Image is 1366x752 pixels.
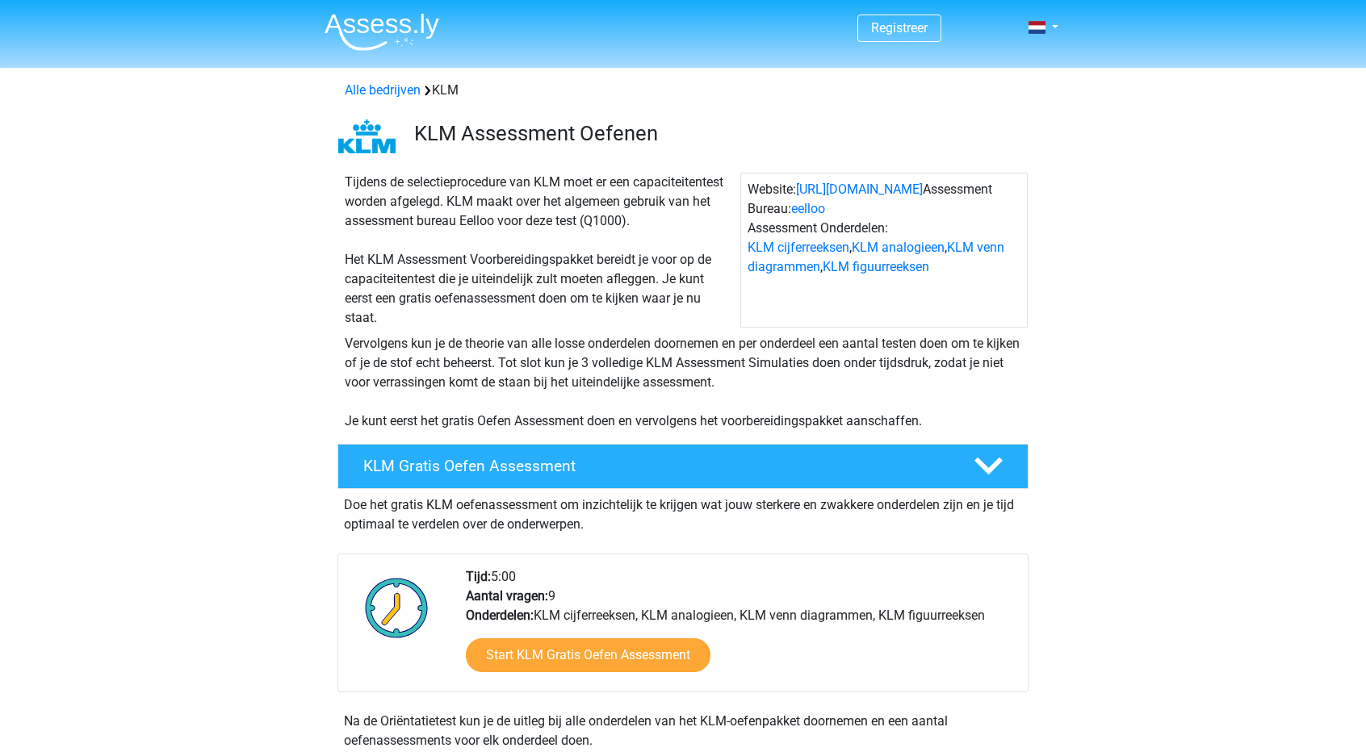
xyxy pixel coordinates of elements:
div: 5:00 9 KLM cijferreeksen, KLM analogieen, KLM venn diagrammen, KLM figuurreeksen [454,567,1027,691]
a: eelloo [791,201,825,216]
b: Tijd: [466,569,491,584]
a: [URL][DOMAIN_NAME] [796,182,923,197]
a: Start KLM Gratis Oefen Assessment [466,638,710,672]
a: KLM analogieen [852,240,945,255]
img: Assessly [325,13,439,51]
div: KLM [338,81,1028,100]
div: Website: Assessment Bureau: Assessment Onderdelen: , , , [740,173,1028,328]
div: Tijdens de selectieprocedure van KLM moet er een capaciteitentest worden afgelegd. KLM maakt over... [338,173,740,328]
a: Alle bedrijven [345,82,421,98]
a: KLM figuurreeksen [823,259,929,274]
div: Doe het gratis KLM oefenassessment om inzichtelijk te krijgen wat jouw sterkere en zwakkere onder... [337,489,1029,534]
img: Klok [356,567,438,648]
b: Aantal vragen: [466,588,548,604]
h3: KLM Assessment Oefenen [414,121,1016,146]
a: KLM Gratis Oefen Assessment [331,444,1035,489]
a: Registreer [871,20,928,36]
h4: KLM Gratis Oefen Assessment [363,457,948,475]
a: KLM cijferreeksen [748,240,849,255]
div: Na de Oriëntatietest kun je de uitleg bij alle onderdelen van het KLM-oefenpakket doornemen en ee... [337,712,1029,750]
b: Onderdelen: [466,608,534,623]
div: Vervolgens kun je de theorie van alle losse onderdelen doornemen en per onderdeel een aantal test... [338,334,1028,431]
a: KLM venn diagrammen [748,240,1004,274]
